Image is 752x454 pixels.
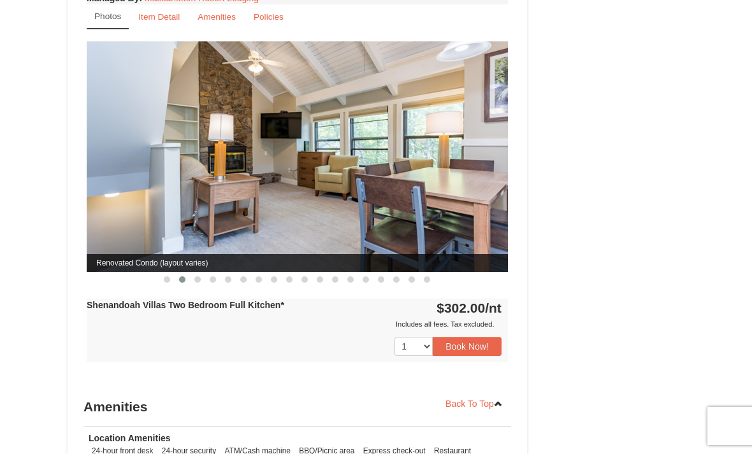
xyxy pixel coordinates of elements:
a: Amenities [189,4,244,29]
small: Photos [94,11,121,21]
strong: Shenandoah Villas Two Bedroom Full Kitchen* [87,300,284,310]
h3: Amenities [83,394,511,420]
div: Includes all fees. Tax excluded. [87,318,502,330]
strong: $302.00 [437,301,502,315]
small: Item Detail [138,12,180,22]
img: Renovated Condo (layout varies) [87,41,508,272]
a: Item Detail [130,4,188,29]
a: Policies [245,4,292,29]
strong: Location Amenities [89,433,171,443]
a: Photos [87,4,129,29]
button: Book Now! [433,337,502,356]
span: Renovated Condo (layout varies) [87,254,508,272]
small: Amenities [198,12,236,22]
small: Policies [254,12,284,22]
a: Back To Top [437,394,511,413]
span: /nt [485,301,502,315]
